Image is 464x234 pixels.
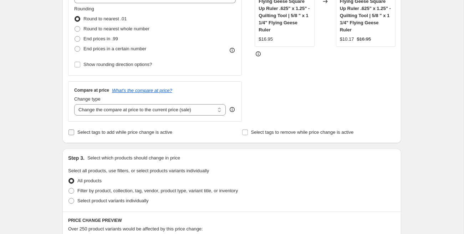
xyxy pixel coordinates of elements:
[83,16,127,21] span: Round to nearest .01
[68,218,396,223] h6: PRICE CHANGE PREVIEW
[340,36,354,43] div: $10.17
[68,226,203,232] span: Over 250 product variants would be affected by this price change:
[83,36,118,41] span: End prices in .99
[229,106,236,113] div: help
[74,96,101,102] span: Change type
[68,154,85,162] h2: Step 3.
[74,87,109,93] h3: Compare at price
[251,129,354,135] span: Select tags to remove while price change is active
[259,36,273,43] div: $16.95
[112,88,172,93] button: What's the compare at price?
[77,178,102,183] span: All products
[77,198,148,203] span: Select product variants individually
[68,168,209,173] span: Select all products, use filters, or select products variants individually
[77,188,238,193] span: Filter by product, collection, tag, vendor, product type, variant title, or inventory
[77,129,172,135] span: Select tags to add while price change is active
[74,6,94,11] span: Rounding
[83,62,152,67] span: Show rounding direction options?
[83,26,149,31] span: Round to nearest whole number
[87,154,180,162] p: Select which products should change in price
[357,36,371,43] strike: $16.95
[83,46,146,51] span: End prices in a certain number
